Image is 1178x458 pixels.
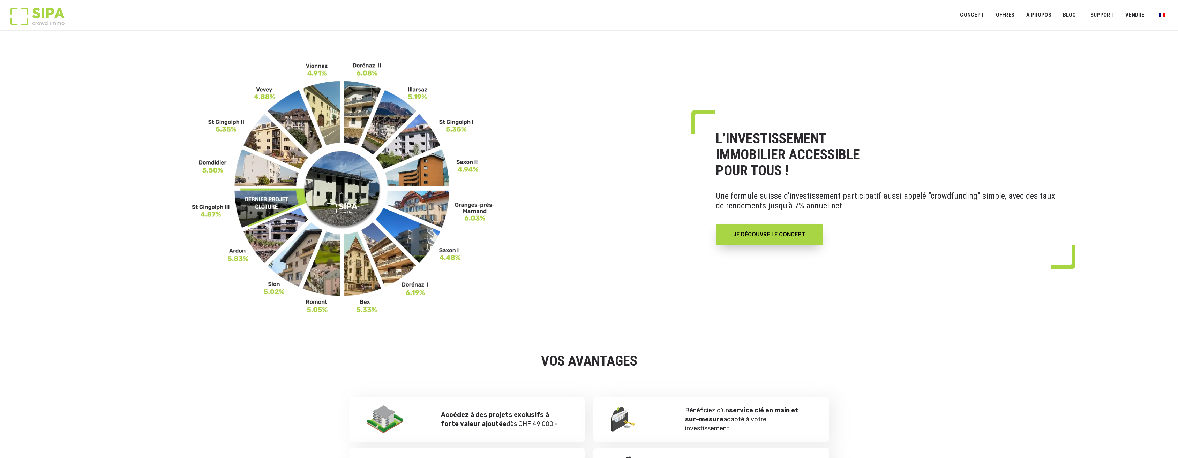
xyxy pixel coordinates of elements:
[192,62,495,313] img: FR-_3__11zon
[441,410,568,428] p: dès CHF 49'000.-
[1121,7,1149,23] a: VENDRE
[1159,13,1165,17] img: Français
[685,406,812,433] p: Bénéficiez d’un adapté à votre investissement
[441,411,549,428] strong: Accédez à des projets exclusifs à forte valeur ajoutée
[960,6,1168,24] nav: Menu principal
[367,405,403,433] img: avantage2
[716,224,823,245] a: JE DÉCOUVRE LE CONCEPT
[611,407,636,432] img: Bénéficiez d’un
[955,7,989,23] a: Concept
[541,353,637,369] strong: VOS AVANTAGES
[716,131,1060,179] h1: L’INVESTISSEMENT IMMOBILIER ACCESSIBLE POUR TOUS !
[716,186,1060,216] p: Une formule suisse d'investissement participatif aussi appelé "crowdfunding" simple, avec des tau...
[1154,8,1170,22] a: Passer à
[991,7,1019,23] a: OFFRES
[1058,7,1081,23] a: Blog
[1021,7,1056,23] a: À PROPOS
[1086,7,1118,23] a: SUPPORT
[685,406,798,423] strong: service clé en main et sur-mesure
